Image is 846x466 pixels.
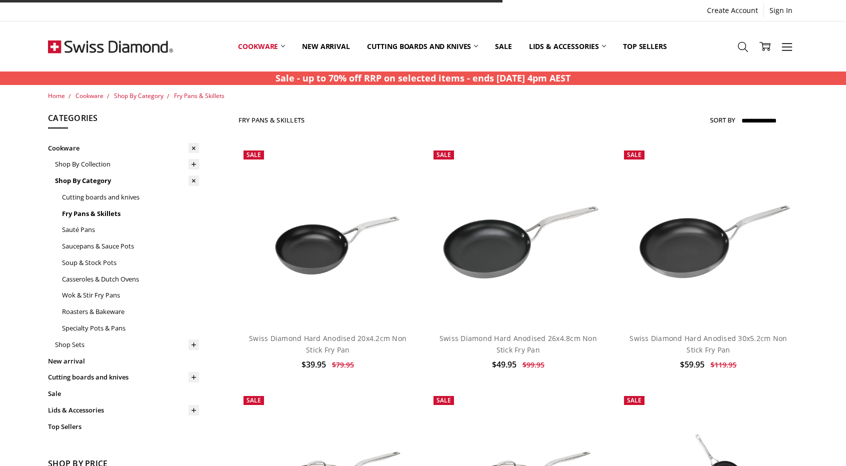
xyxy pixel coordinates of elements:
[275,72,570,84] strong: Sale - up to 70% off RRP on selected items - ends [DATE] 4pm AEST
[522,360,544,369] span: $99.95
[62,221,199,238] a: Sauté Pans
[238,145,417,324] a: Swiss Diamond Hard Anodised 20x4.2cm Non Stick Fry Pan
[75,91,103,100] a: Cookware
[48,140,199,156] a: Cookware
[301,359,326,370] span: $39.95
[48,369,199,385] a: Cutting boards and knives
[764,3,798,17] a: Sign In
[48,112,199,129] h5: Categories
[710,112,735,128] label: Sort By
[428,175,607,295] img: Swiss Diamond Hard Anodised 26x4.8cm Non Stick Fry Pan
[627,396,641,404] span: Sale
[62,303,199,320] a: Roasters & Bakeware
[246,396,261,404] span: Sale
[114,91,163,100] a: Shop By Category
[62,254,199,271] a: Soup & Stock Pots
[492,359,516,370] span: $49.95
[48,21,173,71] img: Free Shipping On Every Order
[62,189,199,205] a: Cutting boards and knives
[246,150,261,159] span: Sale
[436,150,451,159] span: Sale
[55,172,199,189] a: Shop By Category
[62,205,199,222] a: Fry Pans & Skillets
[48,353,199,369] a: New arrival
[62,238,199,254] a: Saucepans & Sauce Pots
[48,91,65,100] a: Home
[614,24,675,68] a: Top Sellers
[486,24,520,68] a: Sale
[428,145,607,324] a: Swiss Diamond Hard Anodised 26x4.8cm Non Stick Fry Pan
[627,150,641,159] span: Sale
[55,336,199,353] a: Shop Sets
[48,385,199,402] a: Sale
[48,418,199,435] a: Top Sellers
[174,91,224,100] a: Fry Pans & Skillets
[62,320,199,336] a: Specialty Pots & Pans
[62,271,199,287] a: Casseroles & Dutch Ovens
[48,402,199,418] a: Lids & Accessories
[332,360,354,369] span: $79.95
[710,360,736,369] span: $119.95
[680,359,704,370] span: $59.95
[439,333,597,354] a: Swiss Diamond Hard Anodised 26x4.8cm Non Stick Fry Pan
[701,3,763,17] a: Create Account
[436,396,451,404] span: Sale
[629,333,787,354] a: Swiss Diamond Hard Anodised 30x5.2cm Non Stick Fry Pan
[619,145,798,324] a: Swiss Diamond Hard Anodised 30x5.2cm Non Stick Fry Pan
[238,116,305,124] h1: Fry Pans & Skillets
[293,24,358,68] a: New arrival
[238,175,417,295] img: Swiss Diamond Hard Anodised 20x4.2cm Non Stick Fry Pan
[249,333,406,354] a: Swiss Diamond Hard Anodised 20x4.2cm Non Stick Fry Pan
[229,24,293,68] a: Cookware
[520,24,614,68] a: Lids & Accessories
[62,287,199,303] a: Wok & Stir Fry Pans
[55,156,199,172] a: Shop By Collection
[358,24,487,68] a: Cutting boards and knives
[619,175,798,295] img: Swiss Diamond Hard Anodised 30x5.2cm Non Stick Fry Pan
